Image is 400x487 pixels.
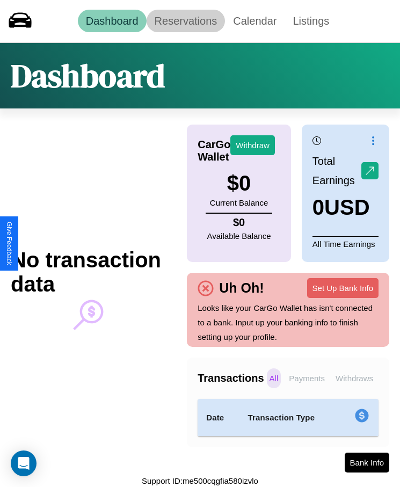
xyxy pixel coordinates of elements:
h4: Transaction Type [248,411,331,424]
table: simple table [198,399,379,437]
div: Give Feedback [5,222,13,265]
h4: Uh Oh! [214,280,269,296]
p: Total Earnings [312,151,361,190]
p: Withdraws [333,368,376,388]
h4: Transactions [198,372,264,384]
a: Calendar [225,10,285,32]
button: Bank Info [345,453,389,473]
a: Listings [285,10,337,32]
h3: $ 0 [210,171,268,195]
a: Reservations [147,10,226,32]
button: Set Up Bank Info [307,278,379,298]
p: Looks like your CarGo Wallet has isn't connected to a bank. Input up your banking info to finish ... [198,301,379,344]
p: All [267,368,281,388]
h1: Dashboard [11,54,165,98]
h3: 0 USD [312,195,379,220]
button: Withdraw [230,135,275,155]
h4: CarGo Wallet [198,139,230,163]
a: Dashboard [78,10,147,32]
p: Available Balance [207,229,271,243]
p: Current Balance [210,195,268,210]
h2: No transaction data [11,248,165,296]
p: Payments [286,368,328,388]
h4: $ 0 [207,216,271,229]
p: All Time Earnings [312,236,379,251]
h4: Date [206,411,230,424]
div: Open Intercom Messenger [11,450,37,476]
